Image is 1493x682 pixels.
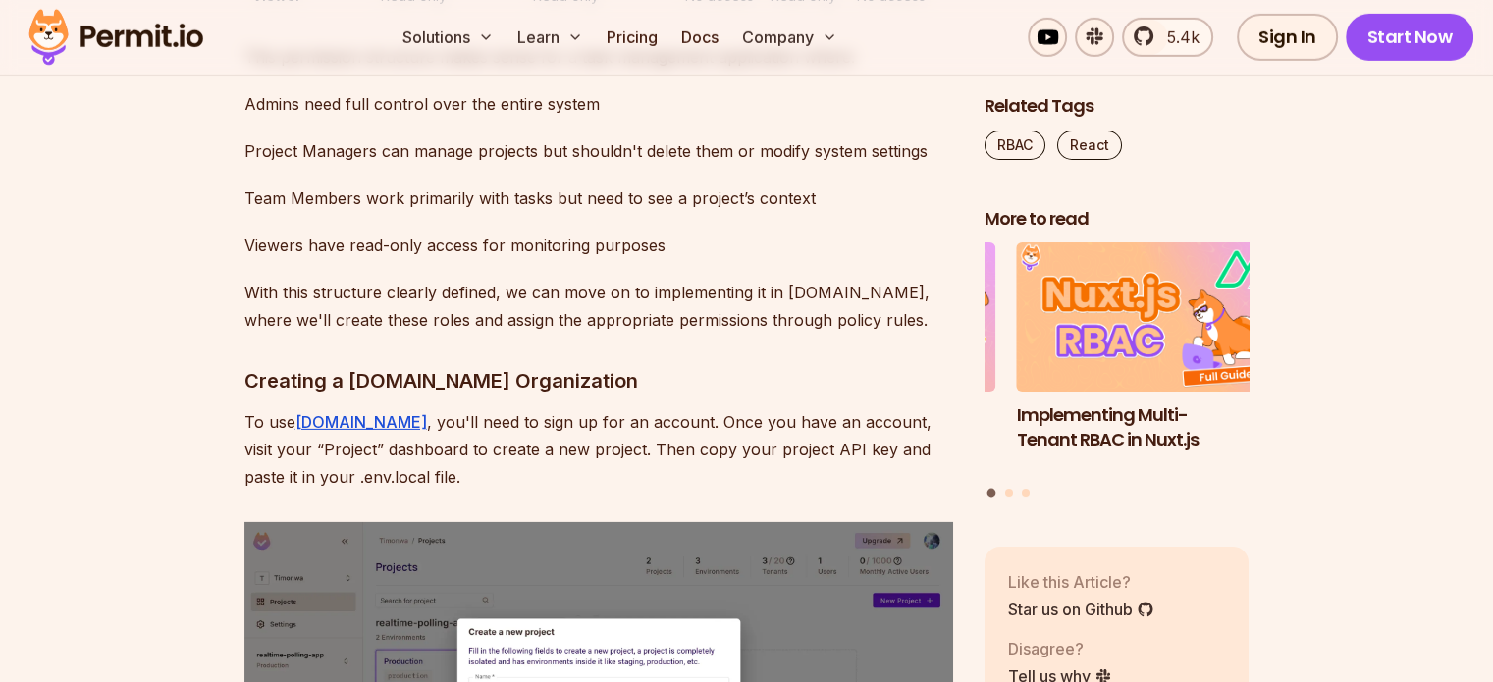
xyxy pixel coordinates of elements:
[1155,26,1200,49] span: 5.4k
[1122,18,1213,57] a: 5.4k
[1057,131,1122,160] a: React
[1017,243,1282,477] a: Implementing Multi-Tenant RBAC in Nuxt.jsImplementing Multi-Tenant RBAC in Nuxt.js
[987,489,996,498] button: Go to slide 1
[1017,243,1282,477] li: 1 of 3
[734,18,845,57] button: Company
[244,90,953,118] p: Admins need full control over the entire system
[1017,403,1282,452] h3: Implementing Multi-Tenant RBAC in Nuxt.js
[985,131,1045,160] a: RBAC
[244,365,953,396] h3: Creating a [DOMAIN_NAME] Organization
[599,18,666,57] a: Pricing
[1008,637,1112,660] p: Disagree?
[673,18,726,57] a: Docs
[244,408,953,491] p: To use , you'll need to sign up for an account. Once you have an account, visit your “Project” da...
[244,184,953,212] p: Team Members work primarily with tasks but need to see a project’s context
[244,232,953,259] p: Viewers have read-only access for monitoring purposes
[509,18,591,57] button: Learn
[985,207,1250,232] h2: More to read
[730,243,995,477] li: 3 of 3
[1005,489,1013,497] button: Go to slide 2
[985,94,1250,119] h2: Related Tags
[1346,14,1474,61] a: Start Now
[244,279,953,334] p: With this structure clearly defined, we can move on to implementing it in [DOMAIN_NAME], where we...
[1237,14,1338,61] a: Sign In
[1008,598,1154,621] a: Star us on Github
[985,243,1250,500] div: Posts
[1008,570,1154,594] p: Like this Article?
[730,243,995,393] img: Policy-Based Access Control (PBAC) Isn’t as Great as You Think
[1017,243,1282,393] img: Implementing Multi-Tenant RBAC in Nuxt.js
[730,403,995,476] h3: Policy-Based Access Control (PBAC) Isn’t as Great as You Think
[395,18,502,57] button: Solutions
[295,412,427,432] a: [DOMAIN_NAME]
[244,137,953,165] p: Project Managers can manage projects but shouldn't delete them or modify system settings
[1022,489,1030,497] button: Go to slide 3
[20,4,212,71] img: Permit logo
